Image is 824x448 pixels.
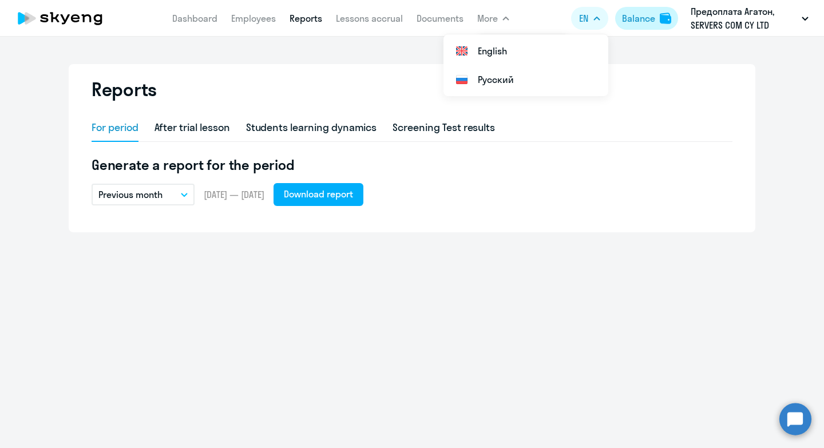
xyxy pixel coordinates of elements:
img: English [455,44,469,58]
div: Balance [622,11,655,25]
img: balance [660,13,671,24]
button: Предоплата Агатон, SERVERS COM CY LTD [685,5,814,32]
button: Balancebalance [615,7,678,30]
p: Предоплата Агатон, SERVERS COM CY LTD [691,5,797,32]
a: Employees [231,13,276,24]
a: Documents [417,13,463,24]
h2: Reports [92,78,157,101]
img: Русский [455,73,469,86]
span: [DATE] — [DATE] [204,188,264,201]
button: EN [571,7,608,30]
a: Lessons accrual [336,13,403,24]
h5: Generate a report for the period [92,156,732,174]
a: Reports [290,13,322,24]
p: Previous month [98,188,163,201]
div: After trial lesson [154,120,230,135]
span: EN [579,11,588,25]
a: Dashboard [172,13,217,24]
div: Screening Test results [393,120,495,135]
button: More [477,7,509,30]
span: More [477,11,498,25]
div: For period [92,120,138,135]
ul: More [443,34,608,96]
button: Previous month [92,184,195,205]
button: Download report [274,183,363,206]
div: Download report [284,187,353,201]
div: Students learning dynamics [246,120,377,135]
